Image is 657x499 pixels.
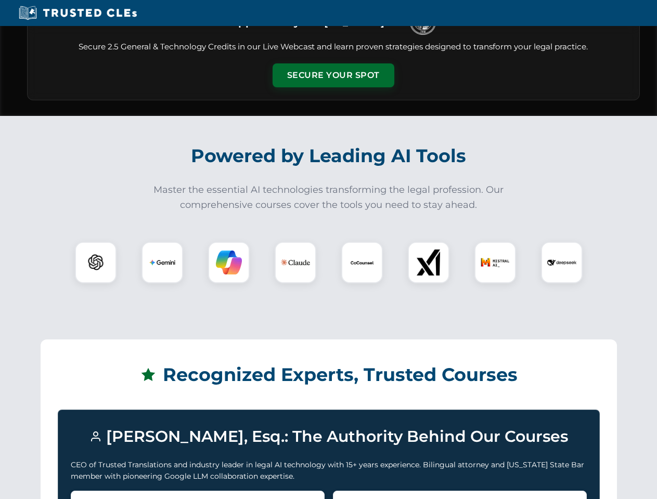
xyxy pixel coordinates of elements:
[481,248,510,277] img: Mistral AI Logo
[216,249,242,275] img: Copilot Logo
[416,249,442,275] img: xAI Logo
[41,138,617,174] h2: Powered by Leading AI Tools
[341,242,383,283] div: CoCounsel
[408,242,449,283] div: xAI
[40,41,627,53] p: Secure 2.5 General & Technology Credits in our Live Webcast and learn proven strategies designed ...
[58,357,600,393] h2: Recognized Experts, Trusted Courses
[281,248,310,277] img: Claude Logo
[208,242,250,283] div: Copilot
[81,247,111,278] img: ChatGPT Logo
[541,242,583,283] div: DeepSeek
[149,249,175,275] img: Gemini Logo
[275,242,316,283] div: Claude
[474,242,516,283] div: Mistral AI
[349,249,375,275] img: CoCounsel Logo
[141,242,183,283] div: Gemini
[273,63,394,87] button: Secure Your Spot
[71,459,587,482] p: CEO of Trusted Translations and industry leader in legal AI technology with 15+ years experience....
[75,242,117,283] div: ChatGPT
[16,5,140,21] img: Trusted CLEs
[547,248,576,277] img: DeepSeek Logo
[71,423,587,451] h3: [PERSON_NAME], Esq.: The Authority Behind Our Courses
[147,182,511,213] p: Master the essential AI technologies transforming the legal profession. Our comprehensive courses...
